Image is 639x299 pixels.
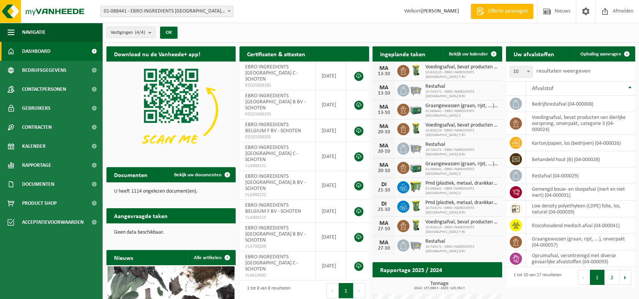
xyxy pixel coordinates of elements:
[114,189,228,194] p: U heeft 1114 ongelezen document(en).
[425,122,498,128] span: Voedingsafval, bevat producten van dierlijke oorsprong, onverpakt, categorie 3
[106,46,208,61] h2: Download nu de Vanheede+ app!
[510,66,533,78] span: 10
[486,8,530,15] span: Offerte aanvragen
[526,234,635,250] td: graangewassen (graan, rijst, ...), onverpakt (04-000057)
[425,206,498,215] span: 10-743171 - EBRO INGREDIENTS [GEOGRAPHIC_DATA] B BV
[22,213,84,232] span: Acceptatievoorwaarden
[376,168,392,174] div: 20-10
[376,220,392,226] div: MA
[245,202,301,214] span: EBRO INGREDIENTS BELGIUM F BV - SCHOTEN
[316,142,346,171] td: [DATE]
[425,142,498,148] span: Restafval
[316,90,346,119] td: [DATE]
[245,145,298,163] span: EBRO INGREDIENTS [GEOGRAPHIC_DATA] C - SCHOTEN
[114,230,228,235] p: Geen data beschikbaar.
[316,252,346,280] td: [DATE]
[106,27,155,38] button: Vestigingen(4/4)
[536,68,590,74] label: resultaten weergeven
[188,250,235,265] a: Alle artikelen
[376,71,392,77] div: 13-10
[101,6,233,17] span: 01-088441 - EBRO INGREDIENTS BELGIUM C - SCHOTEN
[526,250,635,267] td: opruimafval, verontreinigd met diverse gevaarlijke afvalstoffen (04-000093)
[526,184,635,201] td: gemengd bouw- en sloopafval (inert en niet inert) (04-000031)
[373,46,433,61] h2: Ingeplande taken
[409,83,422,96] img: WB-2500-GAL-GY-01
[376,246,392,251] div: 27-10
[245,225,306,243] span: EBRO INGREDIENTS [GEOGRAPHIC_DATA] B BV - SCHOTEN
[425,239,498,245] span: Restafval
[425,148,498,157] span: 10-743171 - EBRO INGREDIENTS [GEOGRAPHIC_DATA] B BV
[425,225,498,234] span: 10-826125 - EBRO INGREDIENTS [GEOGRAPHIC_DATA] F BV
[425,84,498,90] span: Restafval
[22,175,54,194] span: Documenten
[339,283,354,298] button: 1
[376,130,392,135] div: 20-10
[421,8,459,14] strong: [PERSON_NAME]
[580,52,621,57] span: Ophaling aanvragen
[22,61,67,80] span: Bedrijfsgegevens
[106,208,175,223] h2: Aangevraagde taken
[245,111,310,117] span: RED25009195
[22,156,51,175] span: Rapportage
[160,27,178,39] button: OK
[425,187,498,196] span: 01-088441 - EBRO INGREDIENTS [GEOGRAPHIC_DATA] C
[376,143,392,149] div: MA
[574,46,634,62] a: Ophaling aanvragen
[526,135,635,151] td: karton/papier, los (bedrijven) (04-000026)
[376,110,392,115] div: 13-10
[471,4,533,19] a: Offerte aanvragen
[376,162,392,168] div: MA
[106,167,155,182] h2: Documenten
[409,180,422,193] img: WB-0660-HPE-GN-51
[376,201,392,207] div: DI
[376,281,502,290] h3: Tonnage
[106,62,236,158] img: Download de VHEPlus App
[22,99,51,118] span: Gebruikers
[168,167,235,182] a: Bekijk uw documenten
[316,200,346,223] td: [DATE]
[605,270,620,285] button: 2
[245,64,298,82] span: EBRO INGREDIENTS [GEOGRAPHIC_DATA] C - SCHOTEN
[376,188,392,193] div: 21-10
[376,91,392,96] div: 13-10
[245,244,310,250] span: VLA700209
[245,192,310,198] span: VLA900152
[409,238,422,251] img: WB-2500-GAL-GY-01
[243,282,290,299] div: 1 tot 8 van 8 resultaten
[106,250,141,265] h2: Nieuws
[409,219,422,232] img: WB-0140-HPE-GN-50
[425,219,498,225] span: Voedingsafval, bevat producten van dierlijke oorsprong, onverpakt, categorie 3
[590,270,605,285] button: 1
[239,46,313,61] h2: Certificaten & attesten
[376,85,392,91] div: MA
[376,65,392,71] div: MA
[526,112,635,135] td: voedingsafval, bevat producten van dierlijke oorsprong, onverpakt, categorie 3 (04-000024)
[425,103,498,109] span: Graangewassen (graan, rijst, ...), onverpakt
[327,283,339,298] button: Previous
[376,182,392,188] div: DI
[373,262,450,277] h2: Rapportage 2025 / 2024
[425,109,498,118] span: 01-088441 - EBRO INGREDIENTS [GEOGRAPHIC_DATA] C
[376,207,392,212] div: 21-10
[449,52,488,57] span: Bekijk uw kalender
[22,194,57,213] span: Product Shop
[100,6,233,17] span: 01-088441 - EBRO INGREDIENTS BELGIUM C - SCHOTEN
[245,254,298,272] span: EBRO INGREDIENTS [GEOGRAPHIC_DATA] C - SCHOTEN
[526,217,635,234] td: risicohoudend medisch afval (04-000041)
[510,269,561,286] div: 1 tot 10 van 17 resultaten
[22,118,52,137] span: Contracten
[316,223,346,252] td: [DATE]
[425,90,498,99] span: 10-743171 - EBRO INGREDIENTS [GEOGRAPHIC_DATA] B BV
[316,171,346,200] td: [DATE]
[425,180,498,187] span: Pmd (plastiek, metaal, drankkartons) (bedrijven)
[425,245,498,254] span: 10-743171 - EBRO INGREDIENTS [GEOGRAPHIC_DATA] B BV
[245,163,310,169] span: VLA900151
[425,200,498,206] span: Pmd (plastiek, metaal, drankkartons) (bedrijven)
[526,151,635,168] td: behandeld hout (B) (04-000028)
[425,128,498,138] span: 10-826125 - EBRO INGREDIENTS [GEOGRAPHIC_DATA] F BV
[22,137,46,156] span: Kalender
[245,215,310,221] span: VLA900155
[409,103,422,115] img: PB-LB-0680-HPE-GN-01
[22,42,51,61] span: Dashboard
[376,123,392,130] div: MA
